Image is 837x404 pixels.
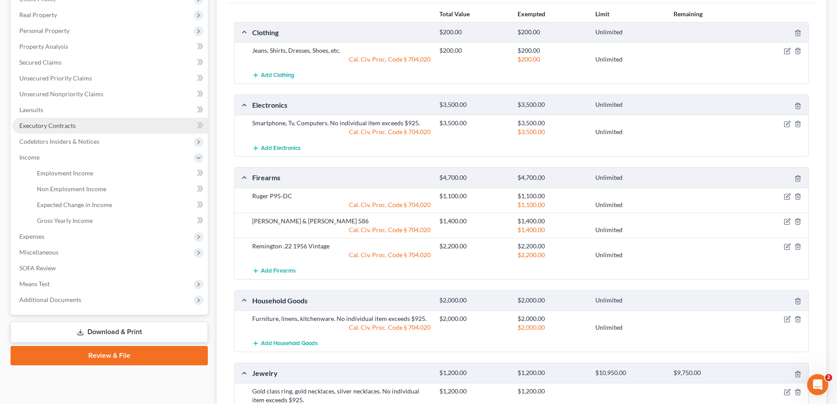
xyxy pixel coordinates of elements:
a: Executory Contracts [12,118,208,134]
div: $1,200.00 [513,369,591,377]
strong: Exempted [518,10,545,18]
div: Furniture, linens, kitchenware. No individual item exceeds $925. [248,314,435,323]
span: Secured Claims [19,58,62,66]
div: $2,200.00 [435,242,513,251]
div: $3,500.00 [435,101,513,109]
div: Cal. Civ. Proc. Code § 704.020 [248,251,435,259]
div: $1,200.00 [435,387,513,396]
a: Secured Claims [12,55,208,70]
span: Additional Documents [19,296,81,303]
span: Income [19,153,40,161]
div: $2,200.00 [513,242,591,251]
span: Add Electronics [261,145,301,152]
div: $200.00 [513,55,591,64]
span: Lawsuits [19,106,43,113]
div: Firearms [248,173,435,182]
div: Household Goods [248,296,435,305]
div: Unlimited [591,28,669,36]
a: SOFA Review [12,260,208,276]
div: $1,200.00 [435,369,513,377]
div: Unlimited [591,101,669,109]
button: Add Clothing [252,67,294,84]
span: Add Clothing [261,72,294,79]
div: $3,500.00 [435,119,513,127]
a: Download & Print [11,322,208,342]
div: $200.00 [435,46,513,55]
div: $3,500.00 [513,119,591,127]
div: Unlimited [591,200,669,209]
div: Cal. Civ. Proc. Code § 704.020 [248,55,435,64]
button: Add Electronics [252,140,301,156]
span: Property Analysis [19,43,68,50]
div: $1,100.00 [513,200,591,209]
div: Smartphone, Tv, Computers. No individual item exceeds $925. [248,119,435,127]
a: Gross Yearly Income [30,213,208,229]
span: Add Household Goods [261,340,318,347]
div: Cal. Civ. Proc. Code § 704.020 [248,200,435,209]
div: $2,000.00 [513,314,591,323]
div: Ruger P95-DC [248,192,435,200]
div: $3,500.00 [513,127,591,136]
div: Jewelry [248,368,435,378]
a: Non Employment Income [30,181,208,197]
div: $1,400.00 [513,217,591,226]
span: Non Employment Income [37,185,106,193]
div: $200.00 [435,28,513,36]
span: Unsecured Nonpriority Claims [19,90,103,98]
span: 2 [825,374,832,381]
div: $200.00 [513,46,591,55]
div: Remington .22 1956 Vintage [248,242,435,251]
div: [PERSON_NAME] & [PERSON_NAME] 586 [248,217,435,226]
div: $1,400.00 [513,226,591,234]
div: Unlimited [591,296,669,305]
div: Unlimited [591,323,669,332]
div: $2,000.00 [435,314,513,323]
div: $1,200.00 [513,387,591,396]
span: Codebtors Insiders & Notices [19,138,99,145]
button: Add Firearms [252,263,296,279]
div: $2,000.00 [435,296,513,305]
iframe: Intercom live chat [807,374,828,395]
a: Lawsuits [12,102,208,118]
div: Unlimited [591,127,669,136]
div: $4,700.00 [513,174,591,182]
span: Means Test [19,280,50,288]
div: $1,400.00 [435,217,513,226]
div: $10,950.00 [591,369,669,377]
span: Miscellaneous [19,248,58,256]
a: Review & File [11,346,208,365]
div: $1,100.00 [435,192,513,200]
span: Gross Yearly Income [37,217,93,224]
div: $3,500.00 [513,101,591,109]
div: Unlimited [591,174,669,182]
div: Cal. Civ. Proc. Code § 704.020 [248,323,435,332]
div: $1,100.00 [513,192,591,200]
span: Real Property [19,11,57,18]
div: $9,750.00 [669,369,747,377]
div: Jeans, Shirts, Dresses, Shoes, etc. [248,46,435,55]
span: Employment Income [37,169,93,177]
div: Unlimited [591,251,669,259]
span: Personal Property [19,27,69,34]
span: Expenses [19,233,44,240]
div: Electronics [248,100,435,109]
strong: Remaining [674,10,703,18]
div: Unlimited [591,226,669,234]
span: Add Firearms [261,267,296,274]
span: SOFA Review [19,264,56,272]
div: $2,000.00 [513,323,591,332]
strong: Total Value [439,10,470,18]
div: $2,000.00 [513,296,591,305]
a: Property Analysis [12,39,208,55]
div: Cal. Civ. Proc. Code § 704.020 [248,226,435,234]
span: Expected Change in Income [37,201,112,208]
div: Unlimited [591,55,669,64]
div: Clothing [248,28,435,37]
div: $200.00 [513,28,591,36]
button: Add Household Goods [252,335,318,352]
a: Unsecured Priority Claims [12,70,208,86]
div: $4,700.00 [435,174,513,182]
div: Cal. Civ. Proc. Code § 704.020 [248,127,435,136]
span: Executory Contracts [19,122,76,129]
a: Unsecured Nonpriority Claims [12,86,208,102]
